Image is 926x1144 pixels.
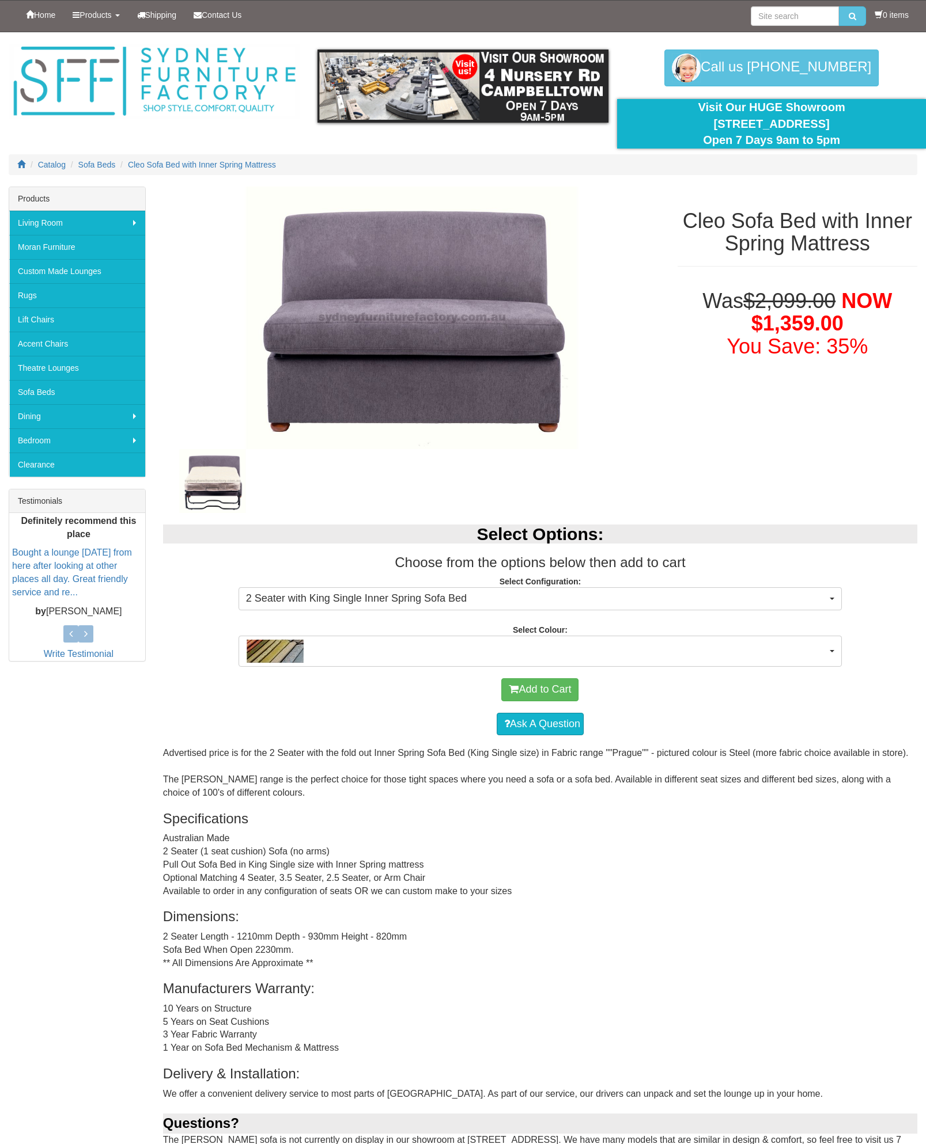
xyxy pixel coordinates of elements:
[9,356,145,380] a: Theatre Lounges
[163,981,917,996] h3: Manufacturers Warranty:
[163,1066,917,1081] h3: Delivery & Installation:
[163,909,917,924] h3: Dimensions:
[500,577,581,586] strong: Select Configuration:
[9,44,300,119] img: Sydney Furniture Factory
[202,10,241,20] span: Contact Us
[875,9,909,21] li: 0 items
[751,6,839,26] input: Site search
[626,99,917,149] div: Visit Our HUGE Showroom [STREET_ADDRESS] Open 7 Days 9am to 5pm
[9,332,145,356] a: Accent Chairs
[163,811,917,826] h3: Specifications
[246,591,827,606] span: 2 Seater with King Single Inner Spring Sofa Bed
[318,50,609,123] img: showroom.gif
[477,525,603,544] b: Select Options:
[9,453,145,477] a: Clearance
[9,283,145,307] a: Rugs
[80,10,111,20] span: Products
[12,605,145,618] p: [PERSON_NAME]
[34,10,55,20] span: Home
[17,1,64,29] a: Home
[35,606,46,616] b: by
[128,160,276,169] a: Cleo Sofa Bed with Inner Spring Mattress
[21,516,136,539] b: Definitely recommend this place
[145,10,177,20] span: Shipping
[678,290,917,358] h1: Was
[163,1113,917,1133] div: Questions?
[9,428,145,453] a: Bedroom
[128,1,186,29] a: Shipping
[9,235,145,259] a: Moran Furniture
[513,625,568,634] strong: Select Colour:
[743,289,836,313] del: $2,099.00
[501,678,579,701] button: Add to Cart
[163,555,917,570] h3: Choose from the options below then add to cart
[9,211,145,235] a: Living Room
[9,380,145,404] a: Sofa Beds
[9,489,145,513] div: Testimonials
[185,1,250,29] a: Contact Us
[239,587,842,610] button: 2 Seater with King Single Inner Spring Sofa Bed
[727,335,868,358] font: You Save: 35%
[64,1,128,29] a: Products
[78,160,116,169] a: Sofa Beds
[678,210,917,255] h1: Cleo Sofa Bed with Inner Spring Mattress
[38,160,66,169] a: Catalog
[751,289,892,336] span: NOW $1,359.00
[12,548,132,598] a: Bought a lounge [DATE] from here after looking at other places all day. Great friendly service an...
[44,649,114,659] a: Write Testimonial
[497,713,584,736] a: Ask A Question
[9,307,145,332] a: Lift Chairs
[9,404,145,428] a: Dining
[9,259,145,283] a: Custom Made Lounges
[9,187,145,211] div: Products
